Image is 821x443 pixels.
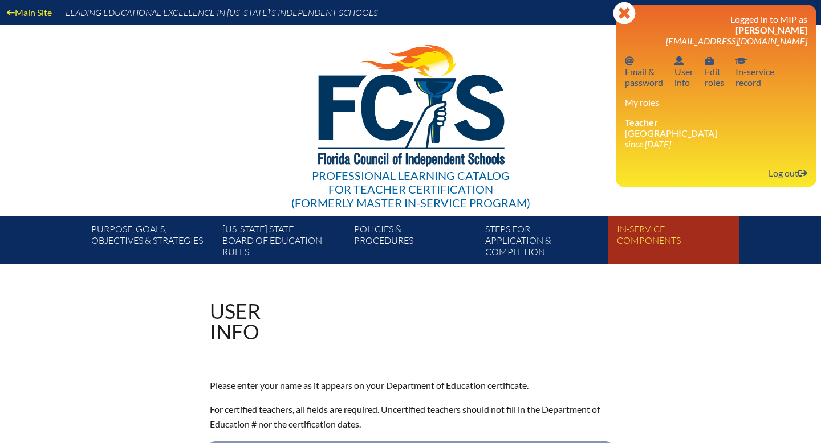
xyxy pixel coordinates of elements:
a: In-servicecomponents [612,221,743,264]
span: [EMAIL_ADDRESS][DOMAIN_NAME] [666,35,807,46]
i: since [DATE] [625,138,671,149]
a: Log outLog out [764,165,812,181]
span: for Teacher Certification [328,182,493,196]
svg: User info [705,56,714,65]
a: Purpose, goals,objectives & strategies [87,221,218,264]
p: For certified teachers, all fields are required. Uncertified teachers should not fill in the Depa... [210,402,611,432]
a: [US_STATE] StateBoard of Education rules [218,221,349,264]
a: In-service recordIn-servicerecord [731,53,779,90]
h3: Logged in to MIP as [625,14,807,46]
svg: Email password [625,56,634,65]
h3: My roles [625,97,807,108]
span: [PERSON_NAME] [735,24,807,35]
a: Main Site [2,5,56,20]
svg: Log out [798,169,807,178]
svg: User info [674,56,684,65]
span: Teacher [625,117,658,128]
svg: In-service record [735,56,747,65]
img: FCISlogo221.eps [293,25,529,181]
a: Email passwordEmail &password [620,53,668,90]
a: User infoUserinfo [670,53,698,90]
svg: Close [613,2,636,24]
li: [GEOGRAPHIC_DATA] [625,117,807,149]
a: Steps forapplication & completion [481,221,612,264]
div: Professional Learning Catalog (formerly Master In-service Program) [291,169,530,210]
a: Policies &Procedures [349,221,481,264]
a: User infoEditroles [700,53,729,90]
p: Please enter your name as it appears on your Department of Education certificate. [210,378,611,393]
a: Professional Learning Catalog for Teacher Certification(formerly Master In-service Program) [287,23,535,212]
h1: User Info [210,301,261,342]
